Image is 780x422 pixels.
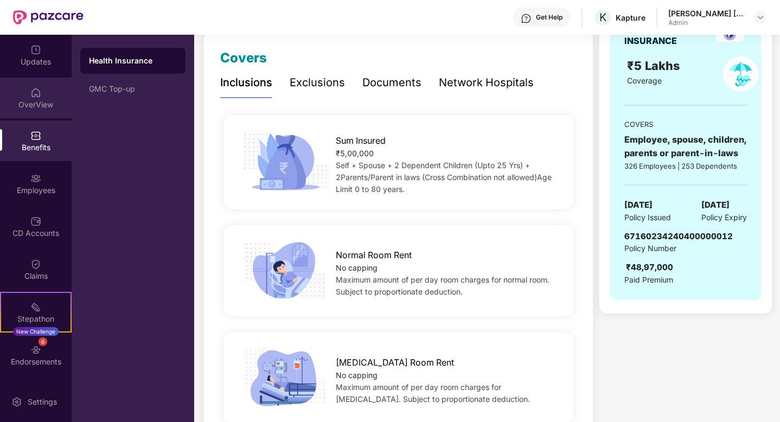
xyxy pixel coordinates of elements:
div: Network Hospitals [439,74,534,91]
img: svg+xml;base64,PHN2ZyBpZD0iVXBkYXRlZCIgeG1sbnM9Imh0dHA6Ly93d3cudzMub3JnLzIwMDAvc3ZnIiB3aWR0aD0iMj... [30,44,41,55]
span: Normal Room Rent [336,248,412,262]
span: Sum Insured [336,134,386,148]
img: svg+xml;base64,PHN2ZyBpZD0iQmVuZWZpdHMiIHhtbG5zPSJodHRwOi8vd3d3LnczLm9yZy8yMDAwL3N2ZyIgd2lkdGg9Ij... [30,130,41,141]
div: No capping [336,369,557,381]
span: Covers [220,50,267,66]
img: svg+xml;base64,PHN2ZyBpZD0iQ0RfQWNjb3VudHMiIGRhdGEtbmFtZT0iQ0QgQWNjb3VudHMiIHhtbG5zPSJodHRwOi8vd3... [30,216,41,227]
div: Employee, spouse, children, parents or parent-in-laws [624,133,747,160]
div: [PERSON_NAME] [PERSON_NAME] [668,8,744,18]
img: svg+xml;base64,PHN2ZyBpZD0iRHJvcGRvd24tMzJ4MzIiIHhtbG5zPSJodHRwOi8vd3d3LnczLm9yZy8yMDAwL3N2ZyIgd2... [756,13,765,22]
img: svg+xml;base64,PHN2ZyBpZD0iU2V0dGluZy0yMHgyMCIgeG1sbnM9Imh0dHA6Ly93d3cudzMub3JnLzIwMDAvc3ZnIiB3aW... [11,397,22,407]
div: Stepathon [1,314,71,324]
div: 6 [39,337,47,346]
span: K [599,11,606,24]
div: ₹5,00,000 [336,148,557,159]
span: Paid Premium [624,274,673,286]
img: svg+xml;base64,PHN2ZyBpZD0iSGVscC0zMngzMiIgeG1sbnM9Imh0dHA6Ly93d3cudzMub3JnLzIwMDAvc3ZnIiB3aWR0aD... [521,13,532,24]
span: [DATE] [624,199,653,212]
div: Settings [24,397,60,407]
div: ₹48,97,000 [626,261,673,274]
img: svg+xml;base64,PHN2ZyBpZD0iRW1wbG95ZWVzIiB4bWxucz0iaHR0cDovL3d3dy53My5vcmcvMjAwMC9zdmciIHdpZHRoPS... [30,173,41,184]
div: Health Insurance [89,55,177,66]
div: Kapture [616,12,645,23]
div: Inclusions [220,74,272,91]
img: svg+xml;base64,PHN2ZyBpZD0iQ2xhaW0iIHhtbG5zPSJodHRwOi8vd3d3LnczLm9yZy8yMDAwL3N2ZyIgd2lkdGg9IjIwIi... [30,259,41,270]
span: Policy Expiry [701,212,747,223]
span: Policy Issued [624,212,671,223]
img: policyIcon [723,56,758,92]
span: 67160234240400000012 [624,231,733,241]
div: New Challenge [13,327,59,336]
span: Maximum amount of per day room charges for [MEDICAL_DATA]. Subject to proportionate deduction. [336,382,530,404]
div: Documents [362,74,421,91]
img: icon [240,130,331,194]
img: icon [240,346,331,410]
span: [DATE] [701,199,730,212]
img: svg+xml;base64,PHN2ZyBpZD0iSG9tZSIgeG1sbnM9Imh0dHA6Ly93d3cudzMub3JnLzIwMDAvc3ZnIiB3aWR0aD0iMjAiIG... [30,87,41,98]
div: Exclusions [290,74,345,91]
div: Admin [668,18,744,27]
div: COVERS [624,119,747,130]
div: Get Help [536,13,562,22]
span: ₹5 Lakhs [627,59,683,73]
span: [MEDICAL_DATA] Room Rent [336,356,454,369]
span: Policy Number [624,244,676,253]
span: Coverage [627,76,662,85]
img: svg+xml;base64,PHN2ZyBpZD0iRW5kb3JzZW1lbnRzIiB4bWxucz0iaHR0cDovL3d3dy53My5vcmcvMjAwMC9zdmciIHdpZH... [30,344,41,355]
div: No capping [336,262,557,274]
span: Self + Spouse + 2 Dependent Children (Upto 25 Yrs) + 2Parents/Parent in laws (Cross Combination n... [336,161,552,194]
img: New Pazcare Logo [13,10,84,24]
img: svg+xml;base64,PHN2ZyB4bWxucz0iaHR0cDovL3d3dy53My5vcmcvMjAwMC9zdmciIHdpZHRoPSIyMSIgaGVpZ2h0PSIyMC... [30,302,41,312]
div: GMC Top-up [89,85,177,93]
span: Maximum amount of per day room charges for normal room. Subject to proportionate deduction. [336,275,549,296]
img: icon [240,239,331,303]
div: 326 Employees | 253 Dependents [624,161,747,171]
